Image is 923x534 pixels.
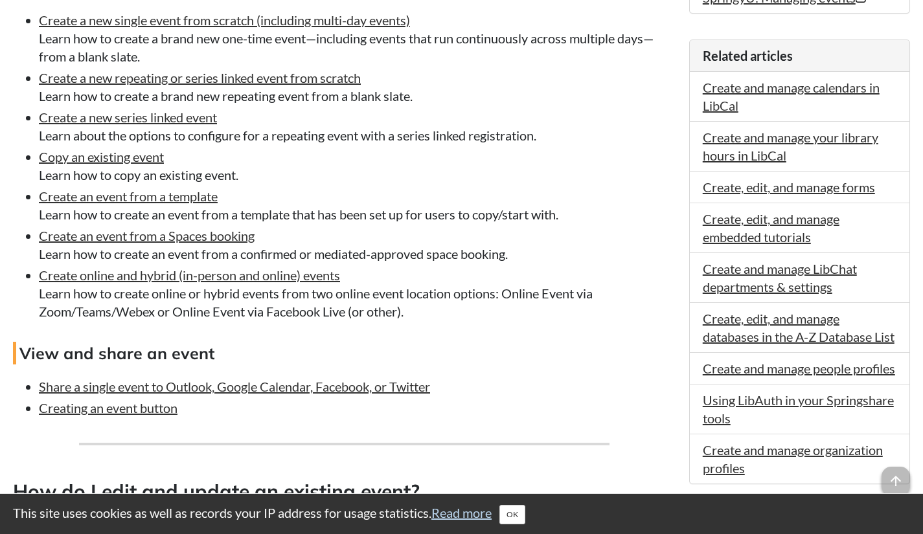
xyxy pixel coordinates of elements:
[703,129,878,163] a: Create and manage your library hours in LibCal
[499,505,525,524] button: Close
[39,12,410,28] a: Create a new single event from scratch (including multi-day events)
[39,109,217,125] a: Create a new series linked event
[39,267,340,283] a: Create online and hybrid (in-person and online) events
[39,228,255,243] a: Create an event from a Spaces booking
[703,311,895,344] a: Create, edit, and manage databases in the A-Z Database List
[882,467,910,495] span: arrow_upward
[703,261,857,295] a: Create and manage LibChat departments & settings
[39,148,676,184] li: Learn how to copy an existing event.
[39,188,218,204] a: Create an event from a template
[39,11,676,65] li: Learn how to create a brand new one-time event—including events that run continuously across mult...
[703,392,894,426] a: Using LibAuth in your Springshare tools
[39,227,676,263] li: Learn how to create an event from a confirmed or mediated-approved space booking.
[703,211,839,245] a: Create, edit, and manage embedded tutorials
[39,149,164,164] a: Copy an existing event
[703,48,793,63] span: Related articles
[882,468,910,484] a: arrow_upward
[39,266,676,320] li: Learn how to create online or hybrid events from two online event location options: Online Event ...
[703,80,880,113] a: Create and manage calendars in LibCal
[39,379,430,394] a: Share a single event to Outlook, Google Calendar, Facebook, or Twitter
[39,400,177,416] a: Creating an event button
[39,70,361,85] a: Create a new repeating or series linked event from scratch
[703,361,895,376] a: Create and manage people profiles
[39,187,676,223] li: Learn how to create an event from a template that has been set up for users to copy/start with.
[431,505,492,520] a: Read more
[13,342,676,364] h4: View and share an event
[703,179,875,195] a: Create, edit, and manage forms
[13,478,676,507] h3: How do I edit and update an existing event?
[703,442,883,476] a: Create and manage organization profiles
[39,69,676,105] li: Learn how to create a brand new repeating event from a blank slate.
[39,108,676,144] li: Learn about the options to configure for a repeating event with a series linked registration.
